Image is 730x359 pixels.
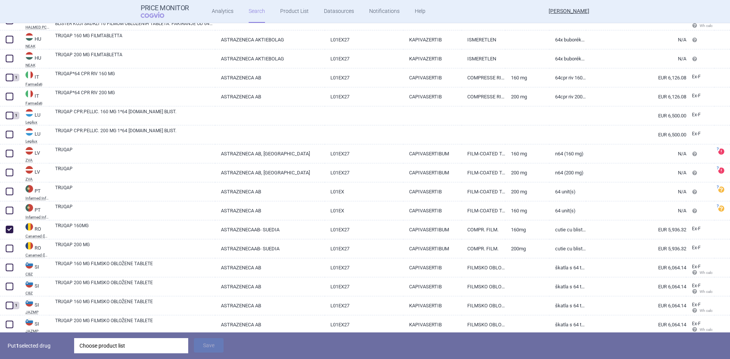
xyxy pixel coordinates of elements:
[549,315,586,334] a: škatla s 64 tabletami v pretisnih omotih
[686,280,714,298] a: Ex-F Wh calc
[692,245,701,250] span: Ex-factory price
[20,32,49,48] a: HUHUNEAK
[586,296,686,315] a: EUR 6,064.14
[79,338,183,353] div: Choose product list
[55,241,215,255] a: TRUQAP 200 MG
[20,184,49,200] a: PTPTInfarmed Infomed
[686,318,714,336] a: Ex-F Wh calc
[325,49,403,68] a: L01EX27
[403,258,462,277] a: CAPIVASERTIB
[25,147,33,155] img: Latvia
[462,315,505,334] a: FILMSKO OBLOŽENA TABLETA
[462,182,505,201] a: FILM-COATED TABLET
[715,147,720,152] span: ?
[25,223,33,231] img: Romania
[194,338,224,353] button: Save
[25,234,49,238] abbr: Canamed (Legislatie.just.ro - Canamed Annex 1) — List of maximum prices for domestic purposes. Un...
[586,239,686,258] a: EUR 5,936.32
[505,87,549,106] a: 200 MG
[586,163,686,182] a: N/A
[505,68,549,87] a: 160 MG
[25,166,33,174] img: Latvia
[20,127,49,143] a: LULULegilux
[25,299,33,307] img: Slovenia
[462,68,505,87] a: COMPRESSE RIVESTITE
[462,296,505,315] a: FILMSKO OBLOŽENA TABLETA
[215,144,325,163] a: ASTRAZENECA AB, [GEOGRAPHIC_DATA]
[403,49,462,68] a: KAPIVAZERTIB
[215,68,325,87] a: ASTRAZENECA AB
[586,182,686,201] a: N/A
[692,112,701,117] span: Ex-factory price
[215,201,325,220] a: ASTRAZENECA AB
[715,204,720,209] span: ?
[325,258,403,277] a: L01EX27
[686,90,714,102] a: Ex-F
[462,258,505,277] a: FILMSKO OBLOŽENA TABLETA
[20,146,49,162] a: LVLVZVA
[141,4,189,19] a: Price MonitorCOGVIO
[55,32,215,46] a: TRUQAP 160 MG FILMTABLETTA
[505,163,549,182] a: 200 mg
[403,201,462,220] a: CAPIVASERTIB
[55,222,215,236] a: TRUQAP 160MG
[13,112,19,119] div: 1
[462,201,505,220] a: FILM-COATED TABLET
[403,87,462,106] a: CAPIVASERTIB
[718,187,727,193] a: ?
[55,184,215,198] a: TRUQAP
[325,296,403,315] a: L01EX27
[55,70,215,84] a: TRUQAP*64 CPR RIV 160 MG
[586,49,686,68] a: N/A
[505,220,549,239] a: 160mg
[55,260,215,274] a: TRUQAP 160 MG FILMSKO OBLOŽENE TABLETE
[25,101,49,105] abbr: Farmadati — Online database developed by Farmadati Italia S.r.l., Italia.
[325,68,403,87] a: L01EX27
[686,242,714,254] a: Ex-F
[462,277,505,296] a: FILMSKO OBLOŽENA TABLETA
[586,106,686,125] a: EUR 6,500.00
[586,258,686,277] a: EUR 6,064.14
[25,310,49,314] abbr: JAZMP — List of medicinal products published by the Public Agency of the Republic of Slovenia for...
[686,128,714,140] a: Ex-F
[686,71,714,83] a: Ex-F
[325,277,403,296] a: L01EX27
[686,299,714,317] a: Ex-F Wh calc
[20,108,49,124] a: LULULegilux
[462,87,505,106] a: COMPRESSE RIVESTITE
[55,89,215,103] a: TRUQAP*64 CPR RIV 200 MG
[462,144,505,163] a: FILM-COATED TABLET
[692,264,701,269] span: Ex-factory price
[25,82,49,86] abbr: Farmadati — Online database developed by Farmadati Italia S.r.l., Italia.
[215,87,325,106] a: ASTRAZENECA AB
[25,158,49,162] abbr: ZVA — Online database developed by State Agency of Medicines Republic of Latvia.
[549,163,586,182] a: N64 (200 mg)
[325,220,403,239] a: L01EX27
[692,289,713,294] span: Wh calc
[586,277,686,296] a: EUR 6,064.14
[549,144,586,163] a: N64 (160 mg)
[505,144,549,163] a: 160 mg
[692,226,701,231] span: Ex-factory price
[549,182,586,201] a: 64 unit(s)
[462,30,505,49] a: ISMERETLEN
[20,222,49,238] a: ROROCanamed ([DOMAIN_NAME] - Canamed Annex 1)
[325,182,403,201] a: L01EX
[586,315,686,334] a: EUR 6,064.14
[462,239,505,258] a: COMPR. FILM.
[549,30,586,49] a: 64x buborékcsomagolásban (alu/alu)
[692,270,713,275] span: Wh calc
[55,279,215,293] a: TRUQAP 200 MG FILMSKO OBLOŽENE TABLETE
[25,63,49,67] abbr: NEAK — PUPHA database published by the National Health Insurance Fund of Hungary.
[549,296,586,315] a: škatla s 64 tabletami v pretisnih omotih
[25,272,49,276] abbr: CBZ — Online database of medical product market supply published by the Ministrstvo za zdravje, S...
[686,14,714,32] a: Wh calc
[549,68,586,87] a: 64CPR RIV 160MG
[55,298,215,312] a: TRUQAP 160 MG FILMSKO OBLOŽENE TABLETE
[549,220,586,239] a: Cutie cu blist. Al/Al x 64 compr. film. (4 ani)
[692,321,701,326] span: Ex-factory price
[55,317,215,331] a: TRUQAP 200 MG FILMSKO OBLOŽENE TABLETE
[505,201,549,220] a: 160 mg
[505,182,549,201] a: 200 mg
[215,163,325,182] a: ASTRAZENECA AB, [GEOGRAPHIC_DATA]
